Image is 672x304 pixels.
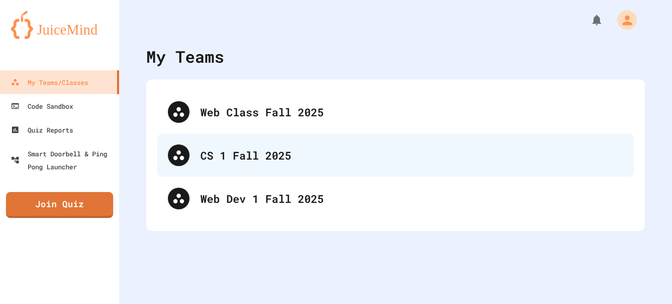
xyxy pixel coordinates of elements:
[157,177,634,220] div: Web Dev 1 Fall 2025
[570,11,606,29] div: My Notifications
[157,134,634,177] div: CS 1 Fall 2025
[606,8,640,32] div: My Account
[200,147,623,163] div: CS 1 Fall 2025
[146,44,224,69] div: My Teams
[157,90,634,134] div: Web Class Fall 2025
[200,104,623,120] div: Web Class Fall 2025
[11,76,88,89] div: My Teams/Classes
[6,192,113,218] a: Join Quiz
[11,11,108,39] img: logo-orange.svg
[200,190,623,207] div: Web Dev 1 Fall 2025
[11,147,115,173] div: Smart Doorbell & Ping Pong Launcher
[11,123,73,136] div: Quiz Reports
[11,100,73,113] div: Code Sandbox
